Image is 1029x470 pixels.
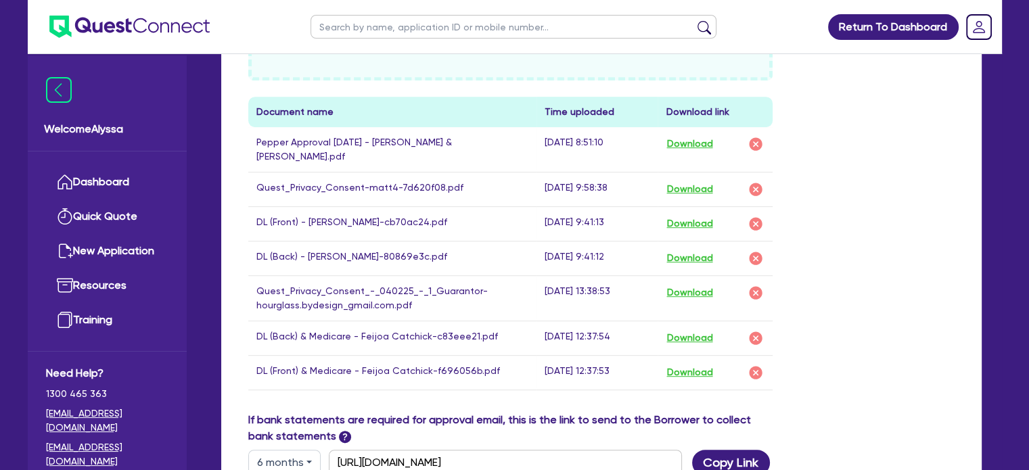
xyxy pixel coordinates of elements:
td: [DATE] 12:37:54 [536,321,658,355]
a: [EMAIL_ADDRESS][DOMAIN_NAME] [46,406,168,435]
label: If bank statements are required for approval email, this is the link to send to the Borrower to c... [248,412,773,444]
img: delete-icon [748,285,764,301]
span: Need Help? [46,365,168,381]
button: Download [666,284,713,302]
img: delete-icon [748,216,764,232]
img: delete-icon [748,330,764,346]
button: Download [666,364,713,381]
a: [EMAIL_ADDRESS][DOMAIN_NAME] [46,440,168,469]
td: Quest_Privacy_Consent-matt4-7d620f08.pdf [248,172,537,206]
th: Document name [248,97,537,127]
a: Quick Quote [46,199,168,234]
a: Resources [46,268,168,303]
a: Training [46,303,168,337]
a: Dashboard [46,165,168,199]
span: Welcome Alyssa [44,121,170,137]
button: Download [666,250,713,267]
td: [DATE] 9:41:12 [536,241,658,275]
img: icon-menu-close [46,77,72,103]
a: Dropdown toggle [961,9,997,45]
td: DL (Front) & Medicare - Feijoa Catchick-f696056b.pdf [248,355,537,390]
img: quest-connect-logo-blue [49,16,210,38]
img: resources [57,277,73,293]
img: delete-icon [748,365,764,381]
button: Download [666,181,713,198]
a: Return To Dashboard [828,14,959,40]
img: new-application [57,243,73,259]
td: DL (Back) & Medicare - Feijoa Catchick-c83eee21.pdf [248,321,537,355]
td: [DATE] 9:58:38 [536,172,658,206]
td: Quest_Privacy_Consent_-_040225_-_1_Guarantor-hourglass.bydesign_gmail.com.pdf [248,275,537,321]
td: Pepper Approval [DATE] - [PERSON_NAME] & [PERSON_NAME].pdf [248,127,537,172]
th: Download link [658,97,773,127]
img: quick-quote [57,208,73,225]
a: New Application [46,234,168,268]
td: DL (Back) - [PERSON_NAME]-80869e3c.pdf [248,241,537,275]
span: 1300 465 363 [46,387,168,401]
button: Download [666,215,713,233]
td: [DATE] 12:37:53 [536,355,658,390]
th: Time uploaded [536,97,658,127]
input: Search by name, application ID or mobile number... [311,15,716,39]
td: [DATE] 8:51:10 [536,127,658,172]
td: DL (Front) - [PERSON_NAME]-cb70ac24.pdf [248,206,537,241]
button: Download [666,135,713,153]
td: [DATE] 9:41:13 [536,206,658,241]
td: [DATE] 13:38:53 [536,275,658,321]
img: delete-icon [748,136,764,152]
img: delete-icon [748,181,764,197]
button: Download [666,329,713,347]
span: ? [339,431,351,443]
img: training [57,312,73,328]
img: delete-icon [748,250,764,266]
